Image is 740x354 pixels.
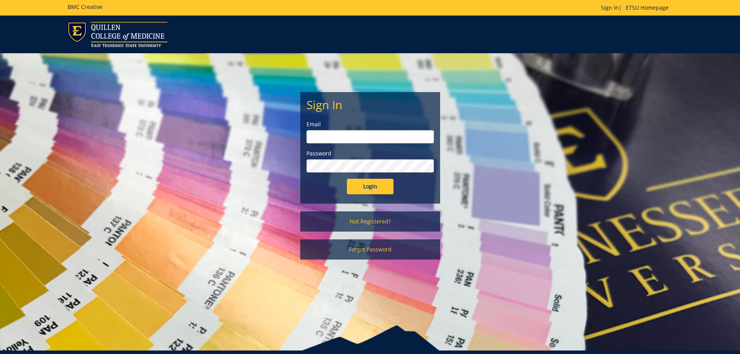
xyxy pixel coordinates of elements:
h2: Sign In [306,98,434,111]
a: Forgot Password [300,239,440,260]
a: ETSU Homepage [622,4,672,11]
h5: BMC Creative [68,4,103,10]
label: Password [306,150,434,157]
input: Login [347,179,394,194]
label: Email [306,120,434,128]
a: Not Registered? [300,211,440,232]
a: Sign In [601,4,619,11]
img: ETSU logo [68,22,167,47]
p: | [601,4,672,12]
